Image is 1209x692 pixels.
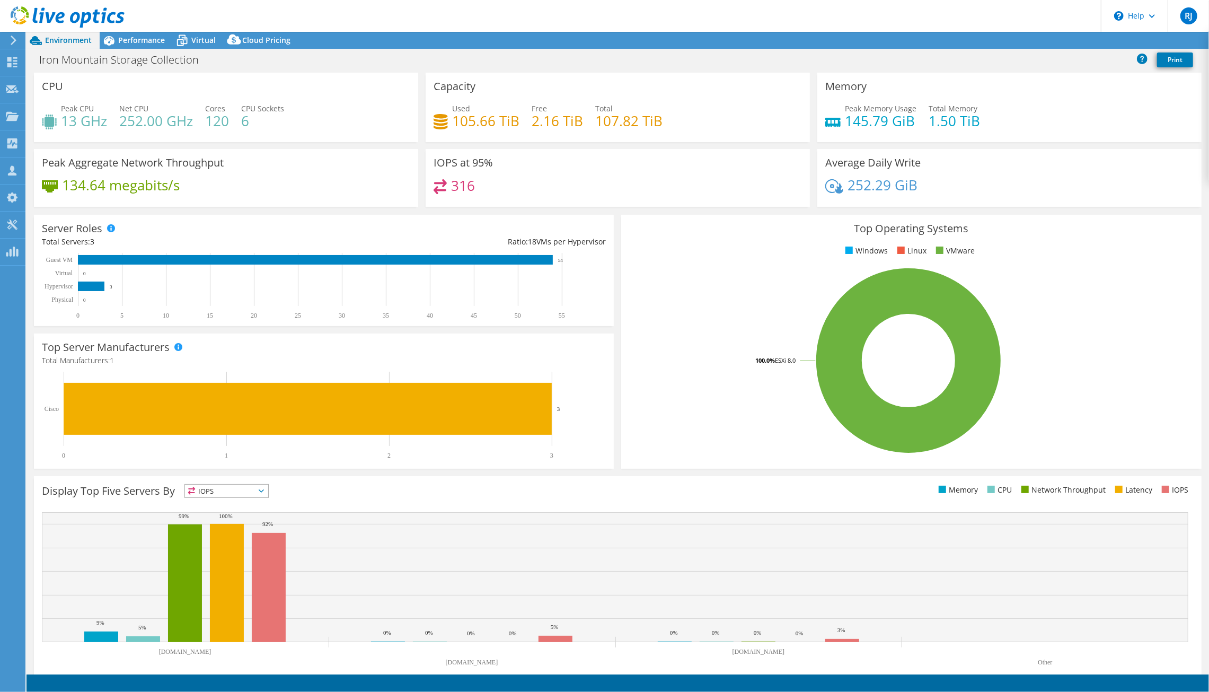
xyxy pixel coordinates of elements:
[219,513,233,519] text: 100%
[339,312,345,319] text: 30
[76,312,80,319] text: 0
[241,103,284,113] span: CPU Sockets
[383,312,389,319] text: 35
[425,629,433,636] text: 0%
[825,81,867,92] h3: Memory
[90,236,94,247] span: 3
[1159,484,1188,496] li: IOPS
[45,405,59,413] text: Cisco
[45,35,92,45] span: Environment
[62,452,65,459] text: 0
[670,629,678,636] text: 0%
[179,513,189,519] text: 99%
[515,312,521,319] text: 50
[1113,484,1152,496] li: Latency
[434,157,493,169] h3: IOPS at 95%
[825,157,921,169] h3: Average Daily Write
[532,103,547,113] span: Free
[242,35,290,45] span: Cloud Pricing
[205,115,229,127] h4: 120
[225,452,228,459] text: 1
[51,296,73,303] text: Physical
[467,630,475,636] text: 0%
[595,115,663,127] h4: 107.82 TiB
[446,659,498,666] text: [DOMAIN_NAME]
[55,269,73,277] text: Virtual
[110,284,112,290] text: 3
[452,115,519,127] h4: 105.66 TiB
[383,629,391,636] text: 0%
[42,223,102,234] h3: Server Roles
[185,485,268,497] span: IOPS
[207,312,213,319] text: 15
[550,452,553,459] text: 3
[775,356,796,364] tspan: ESXi 8.0
[1157,52,1193,67] a: Print
[45,283,73,290] text: Hypervisor
[159,648,211,655] text: [DOMAIN_NAME]
[933,245,975,257] li: VMware
[733,648,785,655] text: [DOMAIN_NAME]
[434,81,475,92] h3: Capacity
[83,271,86,276] text: 0
[755,356,775,364] tspan: 100.0%
[929,103,977,113] span: Total Memory
[295,312,301,319] text: 25
[1019,484,1106,496] li: Network Throughput
[629,223,1193,234] h3: Top Operating Systems
[83,297,86,303] text: 0
[1038,659,1052,666] text: Other
[557,406,560,412] text: 3
[754,629,762,636] text: 0%
[796,630,804,636] text: 0%
[96,619,104,626] text: 9%
[42,341,170,353] h3: Top Server Manufacturers
[528,236,536,247] span: 18
[42,81,63,92] h3: CPU
[34,54,215,66] h1: Iron Mountain Storage Collection
[1180,7,1197,24] span: RJ
[42,355,606,366] h4: Total Manufacturers:
[712,629,720,636] text: 0%
[837,627,845,633] text: 3%
[451,180,475,191] h4: 316
[46,256,73,264] text: Guest VM
[110,355,114,365] span: 1
[42,236,324,248] div: Total Servers:
[843,245,888,257] li: Windows
[558,258,563,263] text: 54
[509,630,517,636] text: 0%
[62,179,180,191] h4: 134.64 megabits/s
[595,103,613,113] span: Total
[205,103,225,113] span: Cores
[471,312,477,319] text: 45
[1114,11,1124,21] svg: \n
[985,484,1012,496] li: CPU
[895,245,926,257] li: Linux
[387,452,391,459] text: 2
[845,103,916,113] span: Peak Memory Usage
[138,624,146,630] text: 5%
[241,115,284,127] h4: 6
[559,312,565,319] text: 55
[119,103,148,113] span: Net CPU
[262,521,273,527] text: 92%
[120,312,123,319] text: 5
[42,157,224,169] h3: Peak Aggregate Network Throughput
[427,312,433,319] text: 40
[119,115,193,127] h4: 252.00 GHz
[251,312,257,319] text: 20
[551,624,559,630] text: 5%
[848,179,917,191] h4: 252.29 GiB
[163,312,169,319] text: 10
[61,115,107,127] h4: 13 GHz
[118,35,165,45] span: Performance
[324,236,606,248] div: Ratio: VMs per Hypervisor
[929,115,980,127] h4: 1.50 TiB
[936,484,978,496] li: Memory
[452,103,470,113] span: Used
[845,115,916,127] h4: 145.79 GiB
[191,35,216,45] span: Virtual
[532,115,583,127] h4: 2.16 TiB
[61,103,94,113] span: Peak CPU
